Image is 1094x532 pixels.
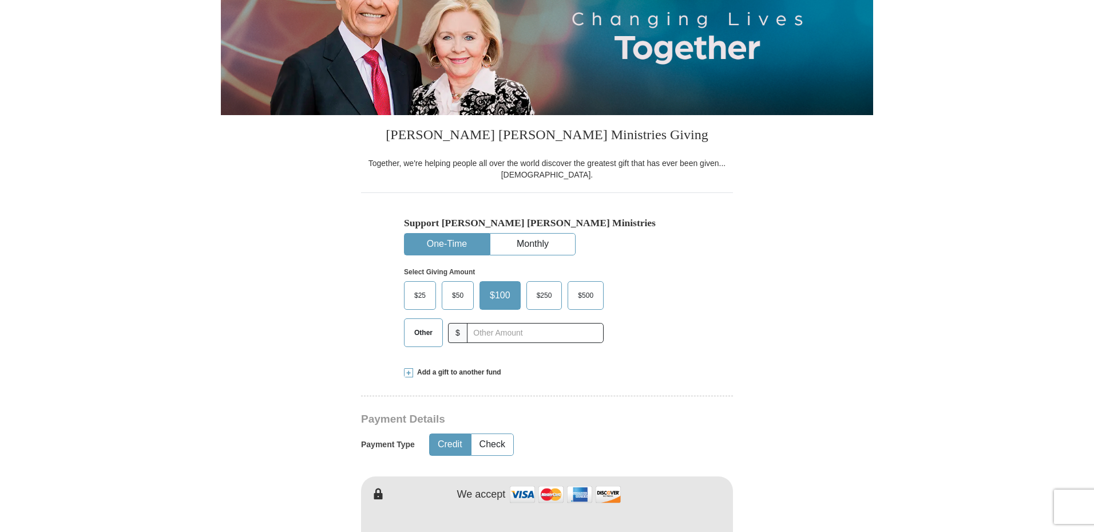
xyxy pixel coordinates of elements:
[361,157,733,180] div: Together, we're helping people all over the world discover the greatest gift that has ever been g...
[409,324,438,341] span: Other
[457,488,506,501] h4: We accept
[508,482,623,507] img: credit cards accepted
[430,434,470,455] button: Credit
[361,413,653,426] h3: Payment Details
[413,368,501,377] span: Add a gift to another fund
[490,234,575,255] button: Monthly
[404,217,690,229] h5: Support [PERSON_NAME] [PERSON_NAME] Ministries
[531,287,558,304] span: $250
[484,287,516,304] span: $100
[404,268,475,276] strong: Select Giving Amount
[361,115,733,157] h3: [PERSON_NAME] [PERSON_NAME] Ministries Giving
[467,323,604,343] input: Other Amount
[446,287,469,304] span: $50
[409,287,431,304] span: $25
[448,323,467,343] span: $
[361,440,415,450] h5: Payment Type
[572,287,599,304] span: $500
[471,434,513,455] button: Check
[405,234,489,255] button: One-Time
